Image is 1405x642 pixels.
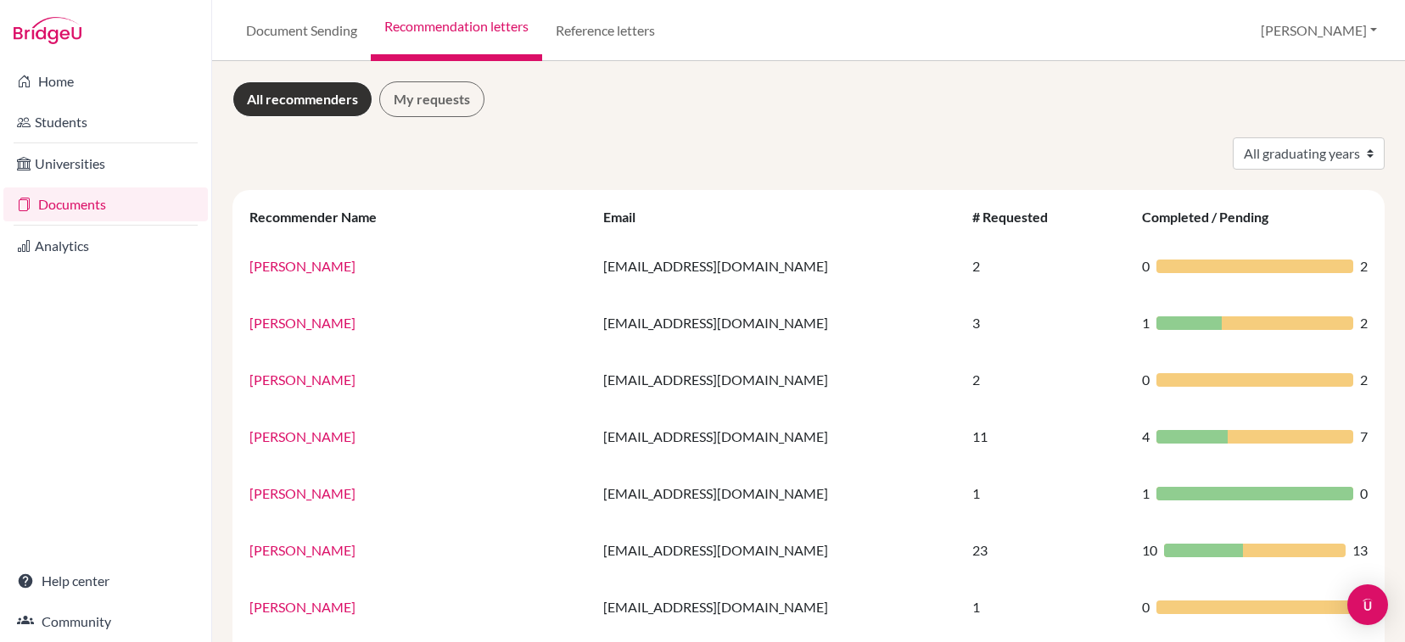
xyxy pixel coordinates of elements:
[962,408,1132,465] td: 11
[962,294,1132,351] td: 3
[249,428,355,444] a: [PERSON_NAME]
[1142,313,1150,333] span: 1
[379,81,484,117] a: My requests
[593,351,962,408] td: [EMAIL_ADDRESS][DOMAIN_NAME]
[1142,483,1150,504] span: 1
[3,147,208,181] a: Universities
[962,237,1132,294] td: 2
[593,237,962,294] td: [EMAIL_ADDRESS][DOMAIN_NAME]
[3,105,208,139] a: Students
[1142,370,1150,390] span: 0
[962,351,1132,408] td: 2
[1360,427,1368,447] span: 7
[962,465,1132,522] td: 1
[1142,540,1157,561] span: 10
[1142,209,1285,225] div: Completed / Pending
[249,315,355,331] a: [PERSON_NAME]
[232,81,372,117] a: All recommenders
[1352,540,1368,561] span: 13
[249,258,355,274] a: [PERSON_NAME]
[1347,584,1388,625] div: Open Intercom Messenger
[1360,256,1368,276] span: 2
[249,485,355,501] a: [PERSON_NAME]
[3,229,208,263] a: Analytics
[593,408,962,465] td: [EMAIL_ADDRESS][DOMAIN_NAME]
[1253,14,1385,47] button: [PERSON_NAME]
[1360,313,1368,333] span: 2
[1142,597,1150,617] span: 0
[249,209,394,225] div: Recommender Name
[972,209,1065,225] div: # Requested
[962,578,1132,635] td: 1
[962,522,1132,578] td: 23
[603,209,652,225] div: Email
[249,542,355,558] a: [PERSON_NAME]
[593,578,962,635] td: [EMAIL_ADDRESS][DOMAIN_NAME]
[593,294,962,351] td: [EMAIL_ADDRESS][DOMAIN_NAME]
[3,564,208,598] a: Help center
[1142,427,1150,447] span: 4
[1360,483,1368,504] span: 0
[1360,370,1368,390] span: 2
[249,371,355,388] a: [PERSON_NAME]
[3,187,208,221] a: Documents
[249,599,355,615] a: [PERSON_NAME]
[1142,256,1150,276] span: 0
[3,64,208,98] a: Home
[3,605,208,639] a: Community
[14,17,81,44] img: Bridge-U
[593,465,962,522] td: [EMAIL_ADDRESS][DOMAIN_NAME]
[593,522,962,578] td: [EMAIL_ADDRESS][DOMAIN_NAME]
